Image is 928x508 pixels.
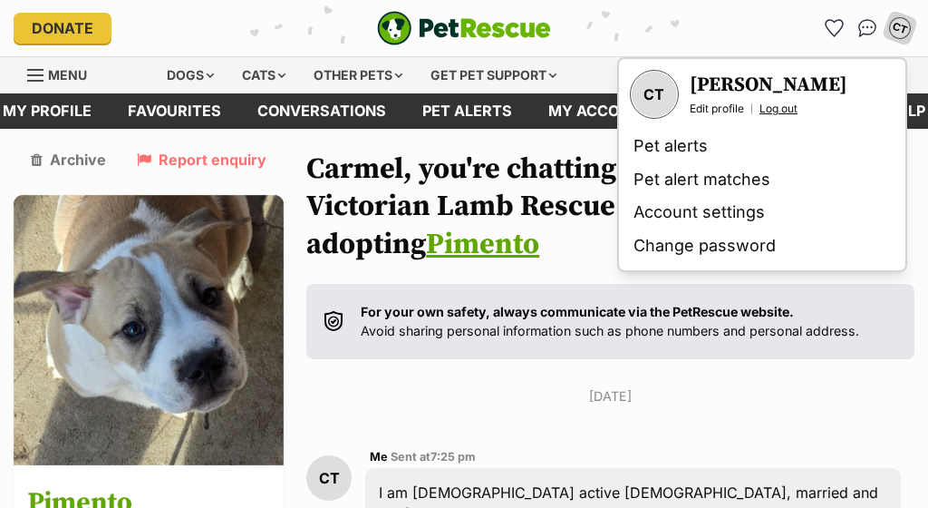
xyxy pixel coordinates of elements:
[229,57,298,93] div: Cats
[690,73,847,98] a: Your profile
[154,57,227,93] div: Dogs
[48,67,87,83] span: Menu
[306,455,352,501] div: CT
[361,304,794,319] strong: For your own safety, always communicate via the PetRescue website.
[690,102,744,116] a: Edit profile
[137,151,266,168] a: Report enquiry
[306,151,914,265] h1: Carmel, you're chatting to Victorian at Victorian Lamb Rescue Inc. about adopting
[888,16,912,40] div: CT
[391,450,476,464] span: Sent at
[430,450,476,464] span: 7:25 pm
[370,450,388,464] span: Me
[404,93,530,129] a: Pet alerts
[858,19,877,37] img: chat-41dd97257d64d25036548639549fe6c8038ab92f7586957e7f3b1b290dea8141.svg
[626,196,898,230] a: Account settings
[27,57,100,90] a: Menu
[632,72,677,117] div: CT
[14,13,111,44] a: Donate
[820,14,914,43] ul: Account quick links
[881,9,918,46] button: My account
[530,93,669,129] a: My account
[626,163,898,197] a: Pet alert matches
[626,130,898,163] a: Pet alerts
[377,11,551,45] a: PetRescue
[630,70,679,119] a: Your profile
[426,227,539,263] a: Pimento
[759,102,797,116] a: Log out
[110,93,239,129] a: Favourites
[306,386,914,405] p: [DATE]
[31,151,106,168] a: Archive
[301,57,415,93] div: Other pets
[361,302,859,341] p: Avoid sharing personal information such as phone numbers and personal address.
[690,73,847,98] h3: [PERSON_NAME]
[377,11,551,45] img: logo-e224e6f780fb5917bec1dbf3a21bbac754714ae5b6737aabdf751b685950b380.svg
[14,195,284,465] img: Pimento
[853,14,882,43] a: Conversations
[239,93,404,129] a: conversations
[626,230,898,263] a: Change password
[820,14,849,43] a: Favourites
[418,57,569,93] div: Get pet support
